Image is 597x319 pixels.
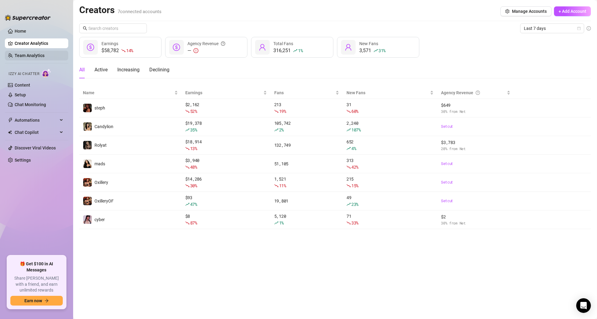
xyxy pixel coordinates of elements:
div: 31 [346,101,434,115]
div: 51,105 [274,160,339,167]
span: arrow-right [44,299,49,303]
span: Total Fans [273,41,293,46]
a: Discover Viral Videos [15,145,56,150]
h2: Creators [79,4,162,16]
span: 4 % [351,145,356,151]
span: 🎁 Get $100 in AI Messages [10,261,63,273]
span: rise [185,202,190,206]
span: search [83,26,87,30]
div: $58,782 [101,47,133,54]
div: Declining [149,66,169,73]
span: fall [185,221,190,225]
span: 33 % [351,220,358,226]
img: OxilleryOF [83,197,92,205]
th: Name [79,87,182,99]
span: 13 % [190,145,197,151]
span: Last 7 days [524,24,581,33]
span: Rolyat [94,143,107,148]
div: $ 19,378 [185,120,267,133]
img: cyber [83,215,92,224]
img: Candylion [83,122,92,131]
span: rise [346,128,351,132]
div: $ 8 [185,213,267,226]
img: mads [83,159,92,168]
div: 1,521 [274,176,339,189]
span: rise [185,128,190,132]
span: 1 % [279,220,284,226]
div: All [79,66,85,73]
img: logo-BBDzfeDw.svg [5,15,51,21]
span: Automations [15,115,58,125]
span: Candylion [94,124,113,129]
span: 42 % [351,164,358,170]
div: $ 14,286 [185,176,267,189]
span: Oxillery [94,180,108,185]
span: fall [185,165,190,169]
span: 52 % [190,108,197,114]
div: 49 [346,194,434,208]
span: rise [293,48,297,53]
div: 313 [346,157,434,170]
button: + Add Account [554,6,591,16]
button: Earn nowarrow-right [10,296,63,306]
div: 71 [346,213,434,226]
span: 15 % [351,183,358,188]
a: Creator Analytics [15,38,63,48]
img: Rolyat [83,141,92,149]
div: Active [94,66,108,73]
span: fall [274,184,279,188]
div: 652 [346,138,434,152]
span: setting [505,9,510,13]
span: fall [185,109,190,113]
img: AI Chatter [42,69,51,77]
span: 7 connected accounts [118,9,162,14]
span: 11 % [279,183,286,188]
div: 132,749 [274,142,339,149]
img: Chat Copilot [8,130,12,134]
span: Share [PERSON_NAME] with a friend, and earn unlimited rewards [10,275,63,293]
span: info-circle [587,26,591,30]
span: fall [346,184,351,188]
th: New Fans [343,87,437,99]
span: rise [346,146,351,151]
img: steph [83,104,92,112]
span: 48 % [190,164,197,170]
span: rise [274,221,279,225]
span: Name [83,89,173,96]
span: 30 % from Net [441,109,510,114]
span: Manage Accounts [512,9,547,14]
div: 3,571 [359,47,386,54]
a: Set cut [441,179,510,185]
div: 19,801 [274,198,339,204]
div: — [187,47,225,54]
span: user [345,44,352,51]
span: fall [346,221,351,225]
div: 215 [346,176,434,189]
span: fall [274,109,279,113]
th: Earnings [182,87,271,99]
span: fall [346,165,351,169]
span: rise [274,128,279,132]
span: New Fans [346,89,429,96]
a: Home [15,29,26,34]
span: exclamation-circle [194,48,198,53]
a: Chat Monitoring [15,102,46,107]
div: $ 3,940 [185,157,267,170]
span: + Add Account [559,9,586,14]
span: $ 649 [441,102,510,109]
a: Content [15,83,30,88]
span: cyber [94,217,105,222]
span: dollar-circle [173,44,180,51]
span: 14 % [126,48,133,53]
span: Earnings [185,89,262,96]
span: steph [94,106,105,110]
div: Agency Revenue [187,40,225,47]
span: question-circle [221,40,225,47]
span: OxilleryOF [94,199,114,203]
div: Increasing [117,66,140,73]
input: Search creators [88,25,138,32]
span: 30 % [190,183,197,188]
a: Settings [15,158,31,163]
div: 213 [274,101,339,115]
span: rise [374,48,378,53]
